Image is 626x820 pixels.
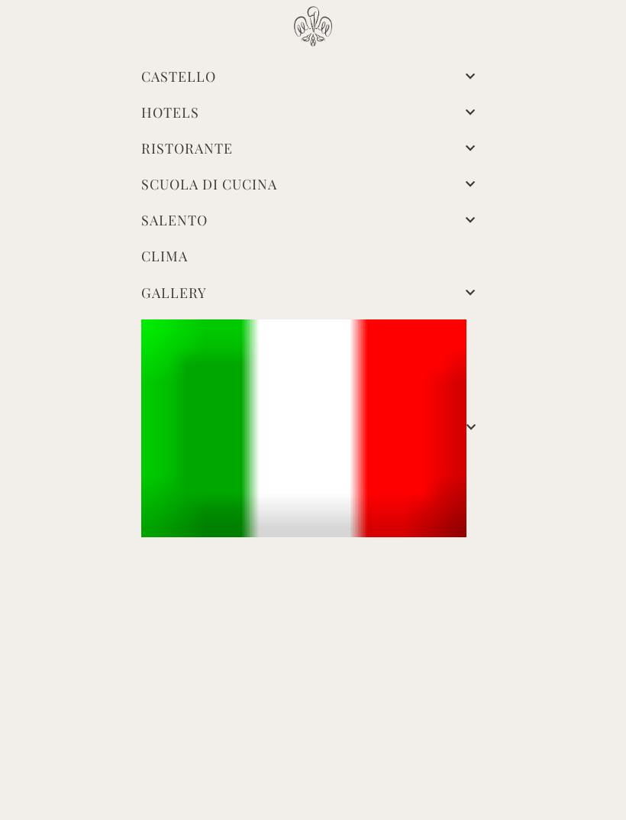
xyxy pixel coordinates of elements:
[141,139,233,157] a: Ristorante
[294,6,332,47] img: Castello di Ugento
[141,247,485,269] a: Clima
[141,103,199,122] a: Hotels
[141,67,216,86] a: Castello
[141,319,466,536] img: Italiano
[141,284,207,302] a: Gallery
[141,211,208,229] a: Salento
[141,175,277,193] a: Scuola di Cucina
